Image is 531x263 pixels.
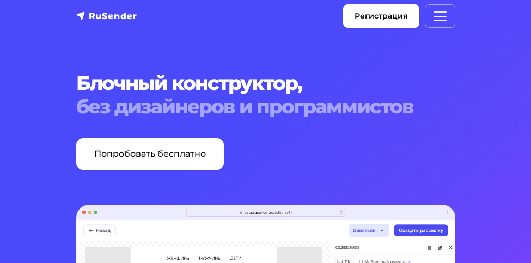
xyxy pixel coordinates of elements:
[343,4,419,28] a: Регистрация
[76,138,224,170] a: Попробовать бесплатно
[76,71,455,118] h1: Блочный конструктор,
[76,95,455,118] span: без дизайнеров и программистов
[425,4,455,28] button: Меню
[76,10,137,21] img: RuSender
